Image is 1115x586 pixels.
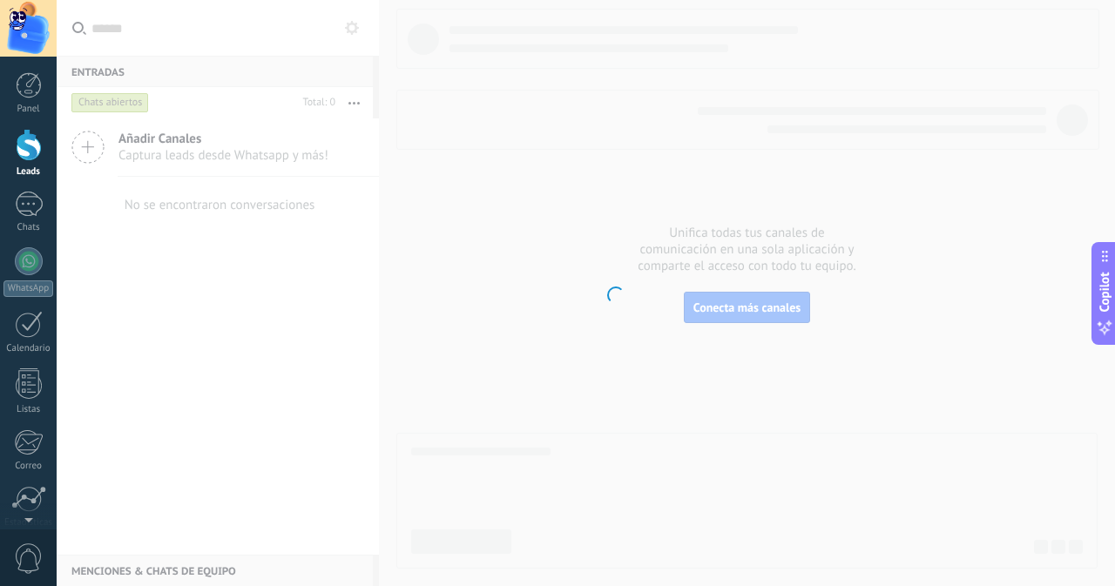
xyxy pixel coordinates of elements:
div: Leads [3,166,54,178]
div: Chats [3,222,54,233]
div: Listas [3,404,54,415]
div: Correo [3,461,54,472]
div: WhatsApp [3,280,53,297]
span: Copilot [1096,272,1113,312]
div: Calendario [3,343,54,354]
div: Panel [3,104,54,115]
